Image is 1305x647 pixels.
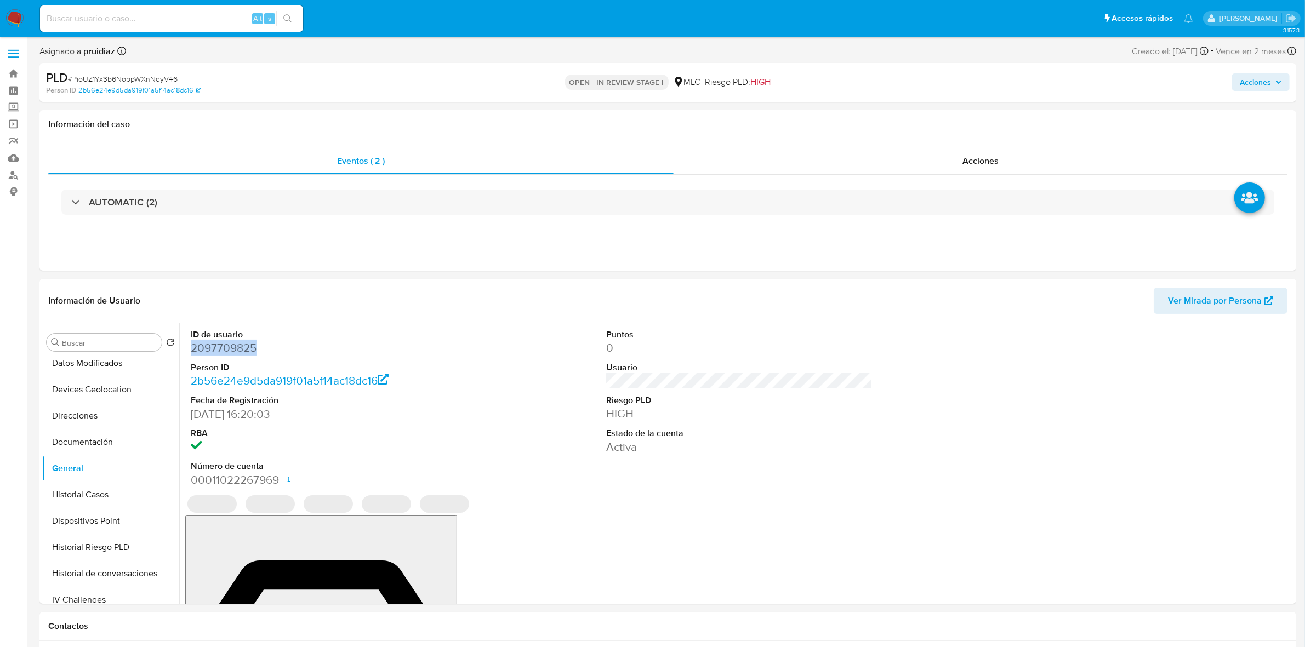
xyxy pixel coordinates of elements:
dt: Estado de la cuenta [606,427,873,439]
dt: ID de usuario [191,329,457,341]
input: Buscar [62,338,157,348]
span: ‌ [187,495,237,513]
a: Notificaciones [1184,14,1193,23]
span: Eventos ( 2 ) [337,154,385,167]
b: pruidiaz [81,45,115,58]
span: ‌ [362,495,411,513]
dd: [DATE] 16:20:03 [191,406,457,422]
dd: 00011022267969 [191,472,457,488]
span: Acciones [1240,73,1271,91]
span: Vence en 2 meses [1216,45,1286,58]
button: General [42,455,179,482]
button: Dispositivos Point [42,508,179,534]
b: PLD [46,68,68,86]
button: Volver al orden por defecto [166,338,175,350]
b: Person ID [46,85,76,95]
h3: AUTOMATIC (2) [89,196,157,208]
button: Historial Casos [42,482,179,508]
span: Alt [253,13,262,24]
span: # PioUZ1Yx3b6NoppWXnNdyV46 [68,73,178,84]
span: - [1211,44,1213,59]
button: Acciones [1232,73,1290,91]
div: AUTOMATIC (2) [61,190,1274,215]
p: pablo.ruidiaz@mercadolibre.com [1219,13,1281,24]
span: ‌ [246,495,295,513]
a: 2b56e24e9d5da919f01a5f14ac18dc16 [191,373,389,388]
dd: 0 [606,340,873,356]
button: search-icon [276,11,299,26]
button: Historial de conversaciones [42,560,179,587]
p: OPEN - IN REVIEW STAGE I [565,75,669,90]
h1: Contactos [48,621,1287,632]
a: Salir [1285,13,1297,24]
dd: HIGH [606,406,873,421]
input: Buscar usuario o caso... [40,12,303,26]
dt: Puntos [606,329,873,341]
span: Riesgo PLD: [705,76,771,88]
span: HIGH [751,76,771,88]
dt: Fecha de Registración [191,394,457,406]
button: Buscar [51,338,60,347]
dd: Activa [606,439,873,455]
button: Datos Modificados [42,350,179,376]
span: ‌ [304,495,353,513]
dt: Riesgo PLD [606,394,873,406]
button: Documentación [42,429,179,455]
span: ‌ [420,495,469,513]
a: 2b56e24e9d5da919f01a5f14ac18dc16 [78,85,201,95]
button: IV Challenges [42,587,179,613]
button: Ver Mirada por Persona [1154,288,1287,314]
span: Accesos rápidos [1112,13,1173,24]
dt: Person ID [191,362,457,374]
h1: Información de Usuario [48,295,140,306]
div: Creado el: [DATE] [1132,44,1209,59]
span: Ver Mirada por Persona [1168,288,1262,314]
h1: Información del caso [48,119,1287,130]
dd: 2097709825 [191,340,457,356]
dt: RBA [191,427,457,439]
span: Acciones [962,154,999,167]
button: Devices Geolocation [42,376,179,403]
dt: Usuario [606,362,873,374]
span: Asignado a [39,45,115,58]
button: Direcciones [42,403,179,429]
button: Historial Riesgo PLD [42,534,179,560]
div: MLC [673,76,701,88]
dt: Número de cuenta [191,460,457,472]
span: s [268,13,271,24]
